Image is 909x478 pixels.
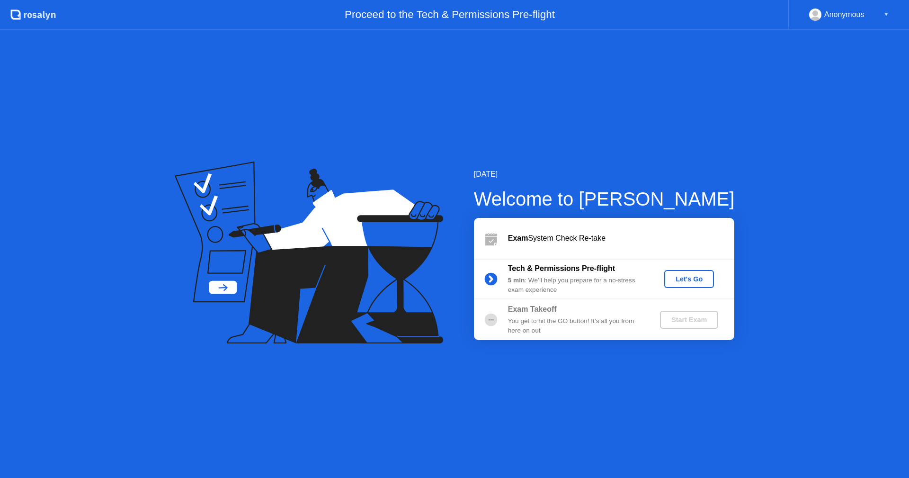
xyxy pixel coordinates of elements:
b: Exam [508,234,528,242]
b: Tech & Permissions Pre-flight [508,264,615,272]
div: Welcome to [PERSON_NAME] [474,185,735,213]
div: System Check Re-take [508,233,734,244]
div: [DATE] [474,169,735,180]
b: 5 min [508,277,525,284]
div: : We’ll help you prepare for a no-stress exam experience [508,276,644,295]
div: ▼ [884,9,889,21]
div: Let's Go [668,275,710,283]
div: Anonymous [824,9,864,21]
button: Start Exam [660,311,718,329]
div: Start Exam [664,316,714,324]
button: Let's Go [664,270,714,288]
b: Exam Takeoff [508,305,557,313]
div: You get to hit the GO button! It’s all you from here on out [508,316,644,336]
